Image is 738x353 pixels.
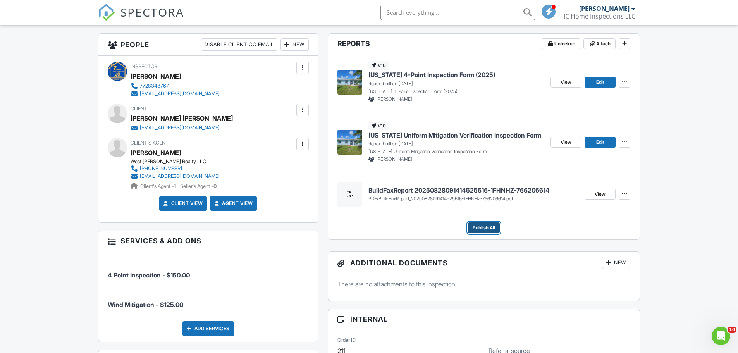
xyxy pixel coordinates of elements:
div: [EMAIL_ADDRESS][DOMAIN_NAME] [140,125,220,131]
a: Client View [162,200,203,207]
a: [EMAIL_ADDRESS][DOMAIN_NAME] [131,124,227,132]
span: 10 [728,327,736,333]
a: [EMAIL_ADDRESS][DOMAIN_NAME] [131,90,220,98]
input: Search everything... [380,5,535,20]
div: [PERSON_NAME] [131,71,181,82]
div: Add Services [182,321,234,336]
span: Seller's Agent - [180,183,217,189]
div: Disable Client CC Email [201,38,277,51]
span: SPECTORA [120,4,184,20]
div: West [PERSON_NAME] Realty LLC [131,158,226,165]
a: 7728343767 [131,82,220,90]
span: 4 Point Inspection - $150.00 [108,271,190,279]
div: [EMAIL_ADDRESS][DOMAIN_NAME] [140,91,220,97]
span: Client's Agent - [140,183,177,189]
strong: 1 [174,183,176,189]
div: New [280,38,309,51]
h3: People [98,34,318,56]
div: 7728343767 [140,83,169,89]
li: Service: 4 Point Inspection [108,257,309,286]
p: There are no attachments to this inspection. [337,280,631,288]
a: Agent View [213,200,253,207]
div: New [602,257,630,269]
h3: Services & Add ons [98,231,318,251]
a: [PHONE_NUMBER] [131,165,220,172]
h3: Internal [328,309,640,329]
a: SPECTORA [98,10,184,27]
span: Inspector [131,64,157,69]
img: The Best Home Inspection Software - Spectora [98,4,115,21]
div: [PERSON_NAME] [579,5,630,12]
li: Service: Wind Mitigation [108,286,309,315]
div: [EMAIL_ADDRESS][DOMAIN_NAME] [140,173,220,179]
div: JC Home Inspections LLC [564,12,635,20]
h3: Additional Documents [328,252,640,274]
span: Wind Mitigation - $125.00 [108,301,183,308]
a: [EMAIL_ADDRESS][DOMAIN_NAME] [131,172,220,180]
span: Client [131,106,147,112]
iframe: Intercom live chat [712,327,730,345]
label: Order ID [337,336,356,343]
div: [PERSON_NAME] [PERSON_NAME] [131,112,233,124]
span: Client's Agent [131,140,169,146]
div: [PHONE_NUMBER] [140,165,182,172]
strong: 0 [213,183,217,189]
a: [PERSON_NAME] [131,147,181,158]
